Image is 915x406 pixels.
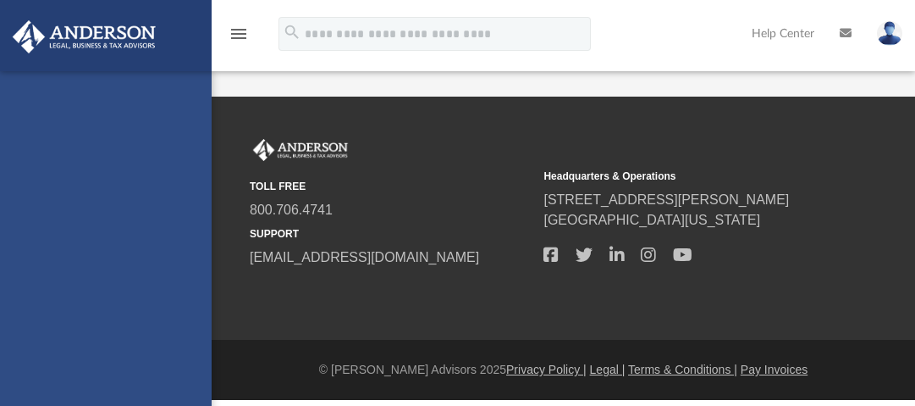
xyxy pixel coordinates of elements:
[212,361,915,379] div: © [PERSON_NAME] Advisors 2025
[250,139,351,161] img: Anderson Advisors Platinum Portal
[250,203,333,217] a: 800.706.4741
[506,363,587,376] a: Privacy Policy |
[590,363,626,376] a: Legal |
[543,192,789,207] a: [STREET_ADDRESS][PERSON_NAME]
[250,179,532,194] small: TOLL FREE
[628,363,737,376] a: Terms & Conditions |
[543,213,760,227] a: [GEOGRAPHIC_DATA][US_STATE]
[741,363,808,376] a: Pay Invoices
[283,23,301,42] i: search
[229,32,249,44] a: menu
[250,250,479,264] a: [EMAIL_ADDRESS][DOMAIN_NAME]
[229,24,249,44] i: menu
[8,20,161,53] img: Anderson Advisors Platinum Portal
[877,21,902,46] img: User Pic
[543,169,825,184] small: Headquarters & Operations
[250,226,532,242] small: SUPPORT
